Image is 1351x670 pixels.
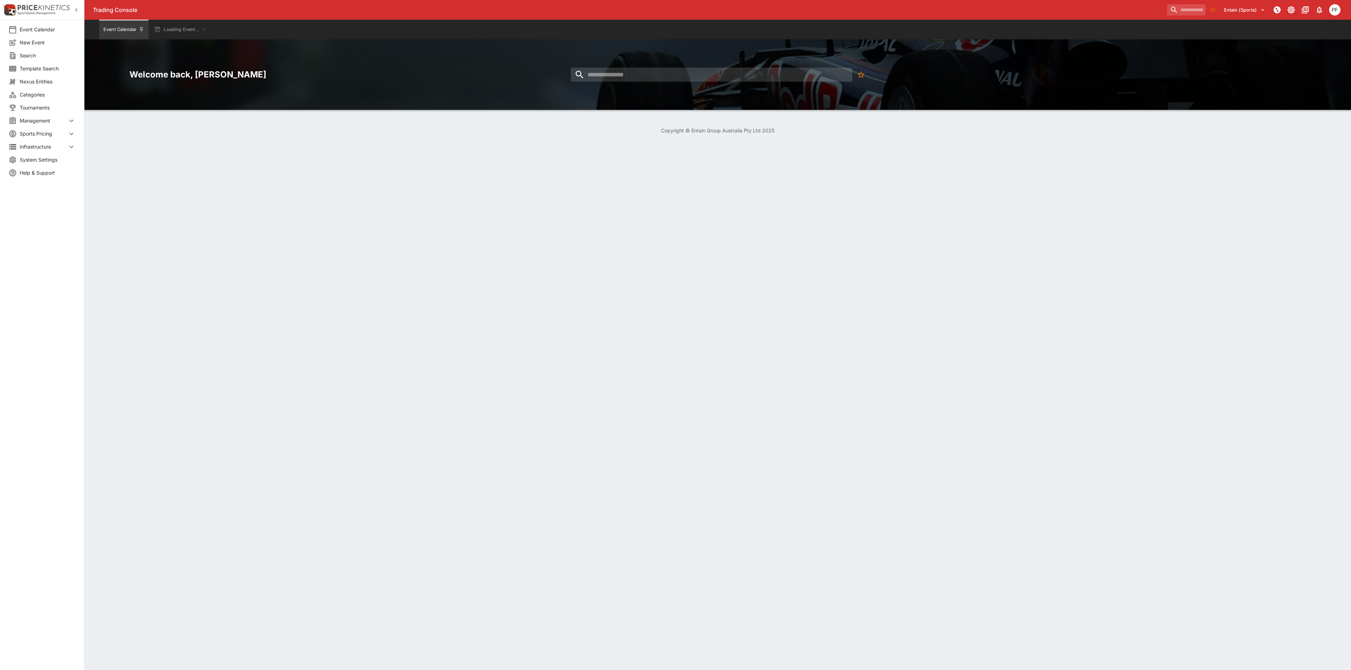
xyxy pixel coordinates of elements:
[150,20,211,39] button: Loading Event...
[1329,4,1340,15] div: Peter Fairgrieve
[20,117,67,124] span: Management
[20,39,76,46] span: New Event
[20,143,67,150] span: Infrastructure
[18,12,56,15] img: Sportsbook Management
[1285,4,1298,16] button: Toggle light/dark mode
[20,65,76,72] span: Template Search
[1167,4,1206,15] input: search
[1299,4,1312,16] button: Documentation
[20,52,76,59] span: Search
[1313,4,1326,16] button: Notifications
[129,69,519,80] h2: Welcome back, [PERSON_NAME]
[1327,2,1343,18] button: Peter Fairgrieve
[571,68,852,82] input: search
[2,3,16,17] img: PriceKinetics Logo
[20,130,67,137] span: Sports Pricing
[84,127,1351,134] p: Copyright © Entain Group Australia Pty Ltd 2025
[20,78,76,85] span: Nexus Entities
[99,20,148,39] button: Event Calendar
[1220,4,1269,15] button: Select Tenant
[854,68,868,82] button: No Bookmarks
[20,156,76,163] span: System Settings
[20,169,76,176] span: Help & Support
[1207,4,1218,15] button: No Bookmarks
[20,26,76,33] span: Event Calendar
[93,6,1164,14] div: Trading Console
[1271,4,1283,16] button: NOT Connected to PK
[20,104,76,111] span: Tournaments
[20,91,76,98] span: Categories
[18,5,70,10] img: PriceKinetics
